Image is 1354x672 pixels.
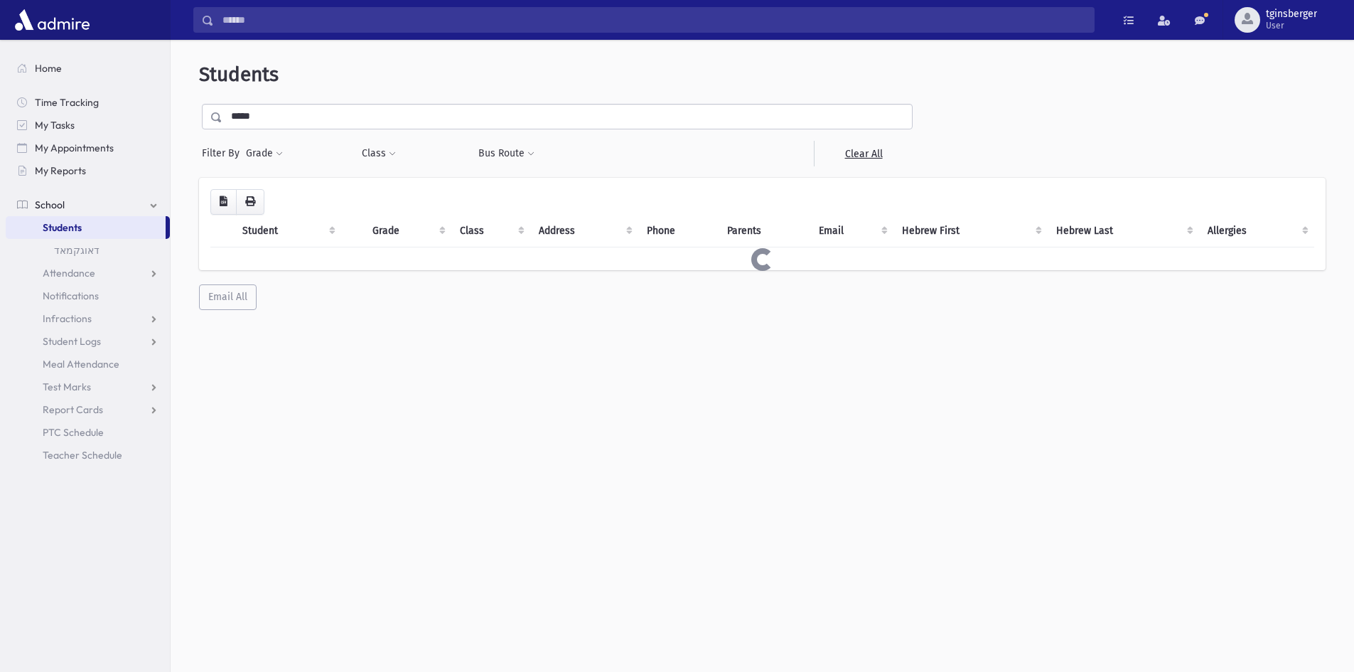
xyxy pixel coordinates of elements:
[43,312,92,325] span: Infractions
[6,216,166,239] a: Students
[1266,20,1317,31] span: User
[43,449,122,462] span: Teacher Schedule
[6,307,170,330] a: Infractions
[6,193,170,216] a: School
[214,7,1094,33] input: Search
[43,426,104,439] span: PTC Schedule
[199,63,279,86] span: Students
[6,375,170,398] a: Test Marks
[893,215,1047,247] th: Hebrew First
[43,358,119,370] span: Meal Attendance
[245,141,284,166] button: Grade
[6,57,170,80] a: Home
[35,198,65,211] span: School
[6,330,170,353] a: Student Logs
[6,262,170,284] a: Attendance
[210,189,237,215] button: CSV
[35,96,99,109] span: Time Tracking
[638,215,719,247] th: Phone
[1048,215,1200,247] th: Hebrew Last
[199,284,257,310] button: Email All
[6,159,170,182] a: My Reports
[35,62,62,75] span: Home
[1199,215,1314,247] th: Allergies
[6,353,170,375] a: Meal Attendance
[6,239,170,262] a: דאוגקמאד
[236,189,264,215] button: Print
[35,142,114,154] span: My Appointments
[719,215,810,247] th: Parents
[43,380,91,393] span: Test Marks
[202,146,245,161] span: Filter By
[6,284,170,307] a: Notifications
[43,267,95,279] span: Attendance
[364,215,451,247] th: Grade
[6,137,170,159] a: My Appointments
[530,215,638,247] th: Address
[11,6,93,34] img: AdmirePro
[35,164,86,177] span: My Reports
[814,141,913,166] a: Clear All
[6,91,170,114] a: Time Tracking
[43,221,82,234] span: Students
[43,289,99,302] span: Notifications
[6,398,170,421] a: Report Cards
[451,215,531,247] th: Class
[234,215,341,247] th: Student
[35,119,75,132] span: My Tasks
[6,114,170,137] a: My Tasks
[478,141,535,166] button: Bus Route
[361,141,397,166] button: Class
[810,215,893,247] th: Email
[6,421,170,444] a: PTC Schedule
[43,403,103,416] span: Report Cards
[43,335,101,348] span: Student Logs
[6,444,170,466] a: Teacher Schedule
[1266,9,1317,20] span: tginsberger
